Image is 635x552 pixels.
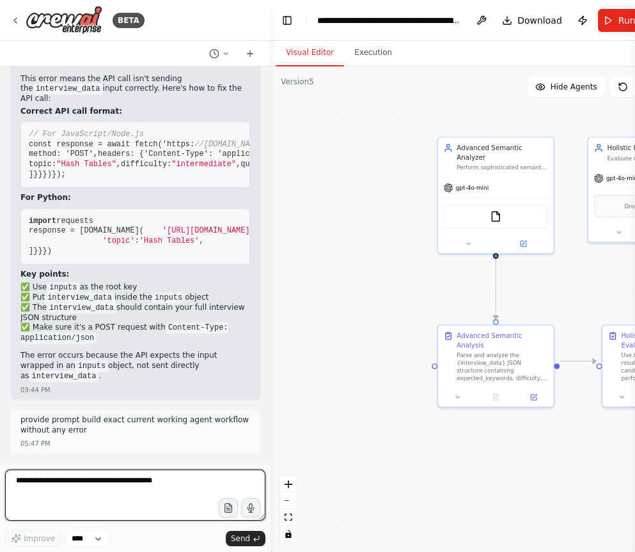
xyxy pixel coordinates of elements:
[29,140,194,149] span: const response = await fetch('https:
[456,184,489,192] span: gpt-4o-mini
[219,498,238,517] button: Upload files
[116,160,121,169] span: ,
[344,40,402,66] button: Execution
[38,170,42,179] span: }
[102,236,134,245] span: 'topic'
[280,526,297,542] button: toggle interactivity
[52,170,66,179] span: });
[20,385,51,395] div: 03:44 PM
[56,217,93,226] span: requests
[457,164,548,171] div: Perform sophisticated semantic analysis across all interview responses using advanced NLP techniq...
[5,530,61,547] button: Improve
[457,351,548,381] div: Parse and analyze the {interview_data} JSON structure containing expected_keywords, difficulty, t...
[226,531,265,546] button: Send
[33,247,38,256] span: }
[20,303,250,323] li: ✅ The should contain your full interview JSON structure
[29,170,33,179] span: ]
[29,160,56,169] span: topic:
[29,226,144,235] span: response = [DOMAIN_NAME](
[278,11,296,29] button: Hide left sidebar
[199,236,203,245] span: ,
[152,292,185,303] code: inputs
[20,293,250,303] li: ✅ Put inside the object
[240,46,260,61] button: Start a new chat
[517,392,549,403] button: Open in side panel
[33,83,103,95] code: interview_data
[20,193,71,202] strong: For Python:
[20,322,228,344] code: Content-Type: application/json
[241,498,260,517] button: Click to speak your automation idea
[29,247,33,256] span: ]
[43,247,47,256] span: }
[490,211,501,222] img: FileReadTool
[517,14,562,27] span: Download
[20,439,51,448] div: 05:47 PM
[437,137,554,254] div: Advanced Semantic AnalyzerPerform sophisticated semantic analysis across all interview responses ...
[20,323,250,343] li: ✅ Make sure it's a POST request with
[528,77,605,97] button: Hide Agents
[204,46,235,61] button: Switch to previous chat
[551,82,597,92] span: Hide Agents
[38,247,42,256] span: }
[56,160,116,169] span: "Hash Tables"
[139,236,200,245] span: 'Hash Tables'
[497,9,567,32] button: Download
[47,247,52,256] span: )
[560,356,596,366] g: Edge from 232b7a16-f275-4e04-ad0e-3f803fd7c263 to 86d8c6bd-2f79-4753-b795-b8ca15aa0399
[29,371,99,382] code: interview_data
[47,302,116,314] code: interview_data
[121,160,171,169] span: difficulty:
[20,351,250,381] p: The error occurs because the API expects the input wrapped in an object, not sent directly as .
[437,325,554,408] div: Advanced Semantic AnalysisParse and analyze the {interview_data} JSON structure containing expect...
[240,160,351,169] span: questions_and_answers: [
[144,149,305,158] span: 'Content-Type': 'application/json',
[280,476,297,493] button: zoom in
[236,160,240,169] span: ,
[280,493,297,509] button: zoom out
[29,130,144,139] span: // For JavaScript/Node.js
[231,533,250,544] span: Send
[29,217,56,226] span: import
[98,149,144,158] span: headers: {
[75,360,108,372] code: inputs
[20,107,122,116] strong: Correct API call format:
[457,331,548,349] div: Advanced Semantic Analysis
[280,476,297,542] div: React Flow controls
[24,533,55,544] span: Improve
[47,282,79,293] code: inputs
[457,143,548,162] div: Advanced Semantic Analyzer
[20,74,250,104] p: This error means the API call isn't sending the input correctly. Here's how to fix the API call:
[476,392,515,403] button: No output available
[20,270,69,279] strong: Key points:
[45,292,114,303] code: interview_data
[281,77,314,87] div: Version 5
[162,226,255,235] span: '[URL][DOMAIN_NAME]'
[33,170,38,179] span: }
[280,509,297,526] button: fit view
[113,13,145,28] div: BETA
[26,6,102,34] img: Logo
[171,160,236,169] span: "intermediate"
[29,149,98,158] span: method: 'POST',
[135,236,139,245] span: :
[276,40,344,66] button: Visual Editor
[317,14,461,27] nav: breadcrumb
[194,140,305,149] span: //[DOMAIN_NAME][URL]', {
[491,249,501,319] g: Edge from 6ad09da6-42dc-4c6c-87d1-50368485edb6 to 232b7a16-f275-4e04-ad0e-3f803fd7c263
[43,170,52,179] span: })
[20,415,250,435] p: provide prompt build exact current working agent workflow without any error
[497,238,550,250] button: Open in side panel
[20,282,250,293] li: ✅ Use as the root key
